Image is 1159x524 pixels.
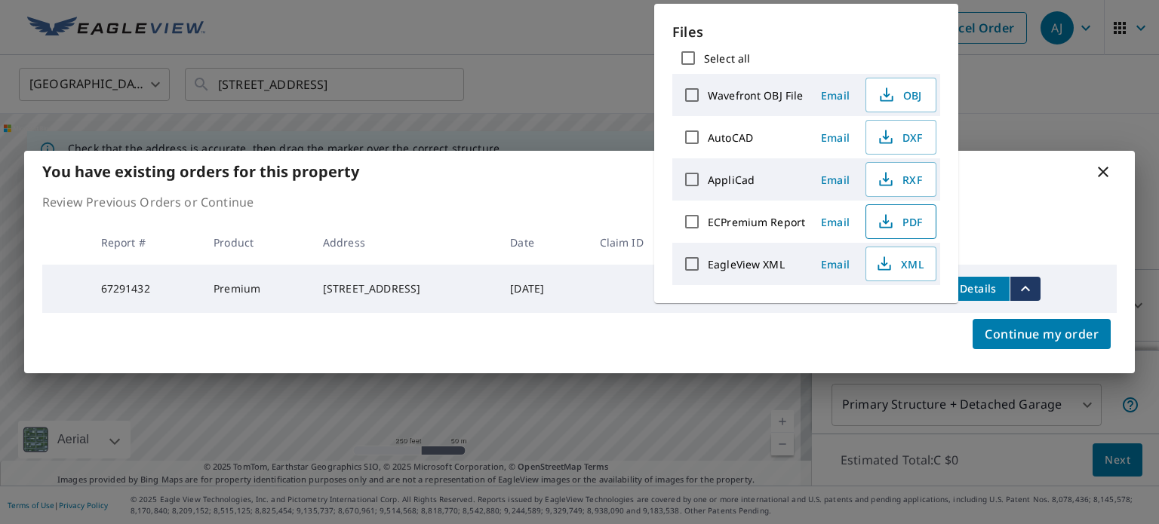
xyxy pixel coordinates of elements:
[811,126,859,149] button: Email
[817,88,853,103] span: Email
[811,84,859,107] button: Email
[811,210,859,234] button: Email
[201,265,311,313] td: Premium
[811,253,859,276] button: Email
[875,255,924,273] span: XML
[672,22,940,42] p: Files
[708,173,755,187] label: AppliCad
[817,173,853,187] span: Email
[875,170,924,188] span: RXF
[708,215,805,229] label: ECPremium Report
[865,78,936,112] button: OBJ
[817,215,853,229] span: Email
[817,130,853,145] span: Email
[817,257,853,271] span: Email
[498,220,587,265] th: Date
[865,162,936,197] button: RXF
[865,247,936,281] button: XML
[704,51,750,66] label: Select all
[708,130,753,145] label: AutoCAD
[89,220,202,265] th: Report #
[708,88,803,103] label: Wavefront OBJ File
[201,220,311,265] th: Product
[973,319,1111,349] button: Continue my order
[323,281,486,296] div: [STREET_ADDRESS]
[708,257,785,271] label: EagleView XML
[985,323,1099,345] span: Continue my order
[42,193,1117,211] p: Review Previous Orders or Continue
[42,161,359,182] b: You have existing orders for this property
[811,168,859,192] button: Email
[89,265,202,313] td: 67291432
[955,281,1001,296] span: Details
[865,204,936,239] button: PDF
[865,120,936,155] button: DXF
[875,86,924,104] span: OBJ
[588,220,693,265] th: Claim ID
[875,213,924,231] span: PDF
[311,220,498,265] th: Address
[1010,277,1041,301] button: filesDropdownBtn-67291432
[946,277,1010,301] button: detailsBtn-67291432
[875,128,924,146] span: DXF
[498,265,587,313] td: [DATE]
